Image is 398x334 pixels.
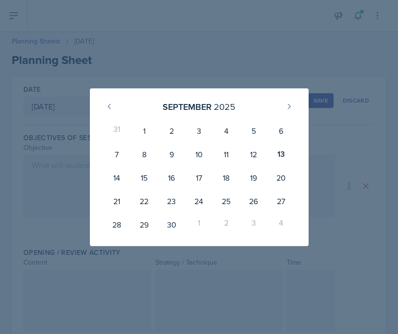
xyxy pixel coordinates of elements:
[130,119,158,143] div: 1
[267,143,294,166] div: 13
[267,213,294,236] div: 4
[212,213,240,236] div: 2
[158,189,185,213] div: 23
[104,166,131,189] div: 14
[158,213,185,236] div: 30
[212,119,240,143] div: 4
[267,189,294,213] div: 27
[212,189,240,213] div: 25
[104,143,131,166] div: 7
[104,213,131,236] div: 28
[158,166,185,189] div: 16
[212,143,240,166] div: 11
[130,143,158,166] div: 8
[185,119,212,143] div: 3
[240,213,267,236] div: 3
[130,189,158,213] div: 22
[185,166,212,189] div: 17
[158,143,185,166] div: 9
[240,143,267,166] div: 12
[185,213,212,236] div: 1
[130,166,158,189] div: 15
[185,189,212,213] div: 24
[240,189,267,213] div: 26
[240,166,267,189] div: 19
[185,143,212,166] div: 10
[104,189,131,213] div: 21
[214,100,235,113] div: 2025
[130,213,158,236] div: 29
[212,166,240,189] div: 18
[240,119,267,143] div: 5
[158,119,185,143] div: 2
[267,166,294,189] div: 20
[267,119,294,143] div: 6
[104,119,131,143] div: 31
[163,100,211,113] div: September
